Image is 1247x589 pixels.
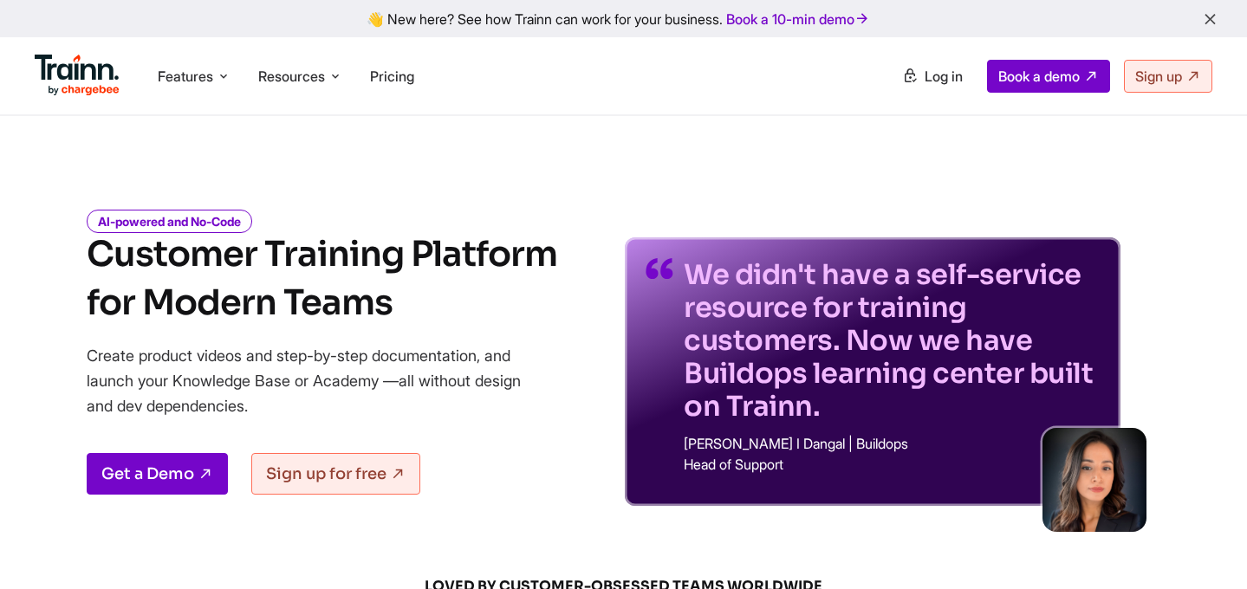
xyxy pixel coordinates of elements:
[925,68,963,85] span: Log in
[87,230,557,327] h1: Customer Training Platform for Modern Teams
[251,453,420,495] a: Sign up for free
[35,55,120,96] img: Trainn Logo
[10,10,1237,27] div: 👋 New here? See how Trainn can work for your business.
[684,258,1100,423] p: We didn't have a self-service resource for training customers. Now we have Buildops learning cent...
[723,7,874,31] a: Book a 10-min demo
[987,60,1110,93] a: Book a demo
[87,453,228,495] a: Get a Demo
[892,61,973,92] a: Log in
[87,343,546,418] p: Create product videos and step-by-step documentation, and launch your Knowledge Base or Academy —...
[1124,60,1212,93] a: Sign up
[370,68,414,85] a: Pricing
[684,457,1100,471] p: Head of Support
[646,258,673,279] img: quotes-purple.41a7099.svg
[258,67,325,86] span: Resources
[158,67,213,86] span: Features
[87,210,252,233] i: AI-powered and No-Code
[1042,428,1146,532] img: sabina-buildops.d2e8138.png
[1135,68,1182,85] span: Sign up
[684,437,1100,450] p: [PERSON_NAME] I Dangal | Buildops
[998,68,1080,85] span: Book a demo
